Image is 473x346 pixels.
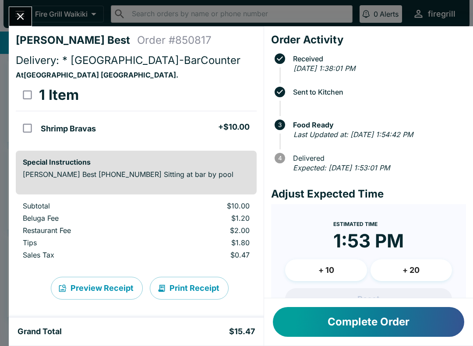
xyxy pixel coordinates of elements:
text: 3 [278,121,282,128]
p: Subtotal [23,201,146,210]
p: $2.00 [160,226,250,235]
p: $1.80 [160,238,250,247]
em: Expected: [DATE] 1:53:01 PM [293,163,390,172]
h3: 1 Item [39,86,79,104]
h4: Adjust Expected Time [271,187,466,201]
p: $1.20 [160,214,250,222]
table: orders table [16,79,257,144]
span: Received [289,55,466,63]
p: $0.47 [160,251,250,259]
h4: [PERSON_NAME] Best [16,34,137,47]
button: Complete Order [273,307,464,337]
span: Delivery: * [GEOGRAPHIC_DATA]-BarCounter [16,54,240,67]
p: Restaurant Fee [23,226,146,235]
p: Tips [23,238,146,247]
em: Last Updated at: [DATE] 1:54:42 PM [293,130,413,139]
time: 1:53 PM [333,229,404,252]
button: Print Receipt [150,277,229,300]
p: Beluga Fee [23,214,146,222]
span: Estimated Time [333,221,378,227]
p: $10.00 [160,201,250,210]
p: [PERSON_NAME] Best [PHONE_NUMBER] Sitting at bar by pool [23,170,250,179]
span: Delivered [289,154,466,162]
h5: Shrimp Bravas [41,124,96,134]
button: Close [9,7,32,26]
h5: Grand Total [18,326,62,337]
button: Preview Receipt [51,277,143,300]
h5: $15.47 [229,326,255,337]
em: [DATE] 1:38:01 PM [293,64,355,73]
strong: At [GEOGRAPHIC_DATA] [GEOGRAPHIC_DATA] . [16,71,178,79]
text: 4 [278,155,282,162]
table: orders table [16,201,257,263]
button: + 10 [285,259,367,281]
h4: Order Activity [271,33,466,46]
span: Food Ready [289,121,466,129]
p: Sales Tax [23,251,146,259]
h4: Order # 850817 [137,34,212,47]
span: Sent to Kitchen [289,88,466,96]
h5: + $10.00 [218,122,250,132]
h6: Special Instructions [23,158,250,166]
button: + 20 [371,259,452,281]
